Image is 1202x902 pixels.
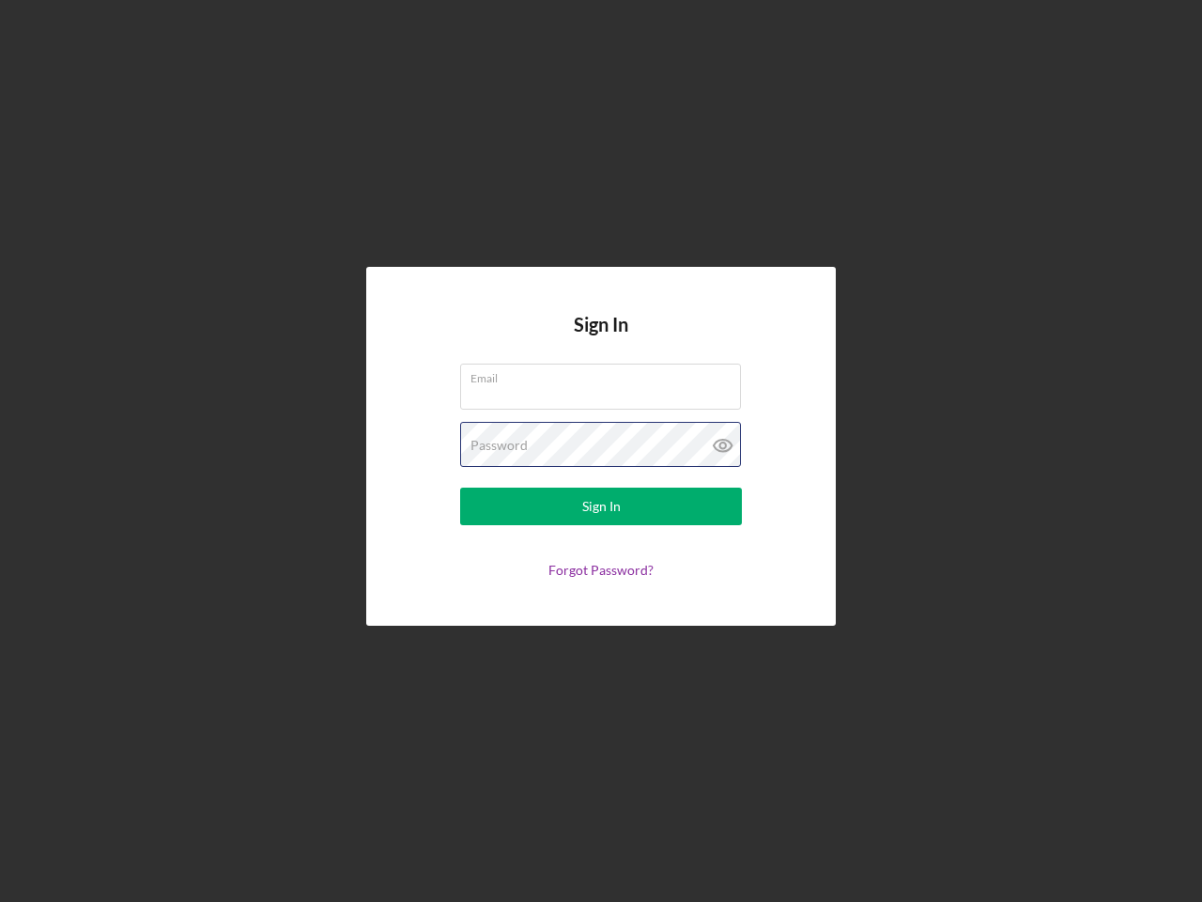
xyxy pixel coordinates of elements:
[582,488,621,525] div: Sign In
[470,365,741,385] label: Email
[460,488,742,525] button: Sign In
[470,438,528,453] label: Password
[548,562,654,578] a: Forgot Password?
[574,314,628,364] h4: Sign In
